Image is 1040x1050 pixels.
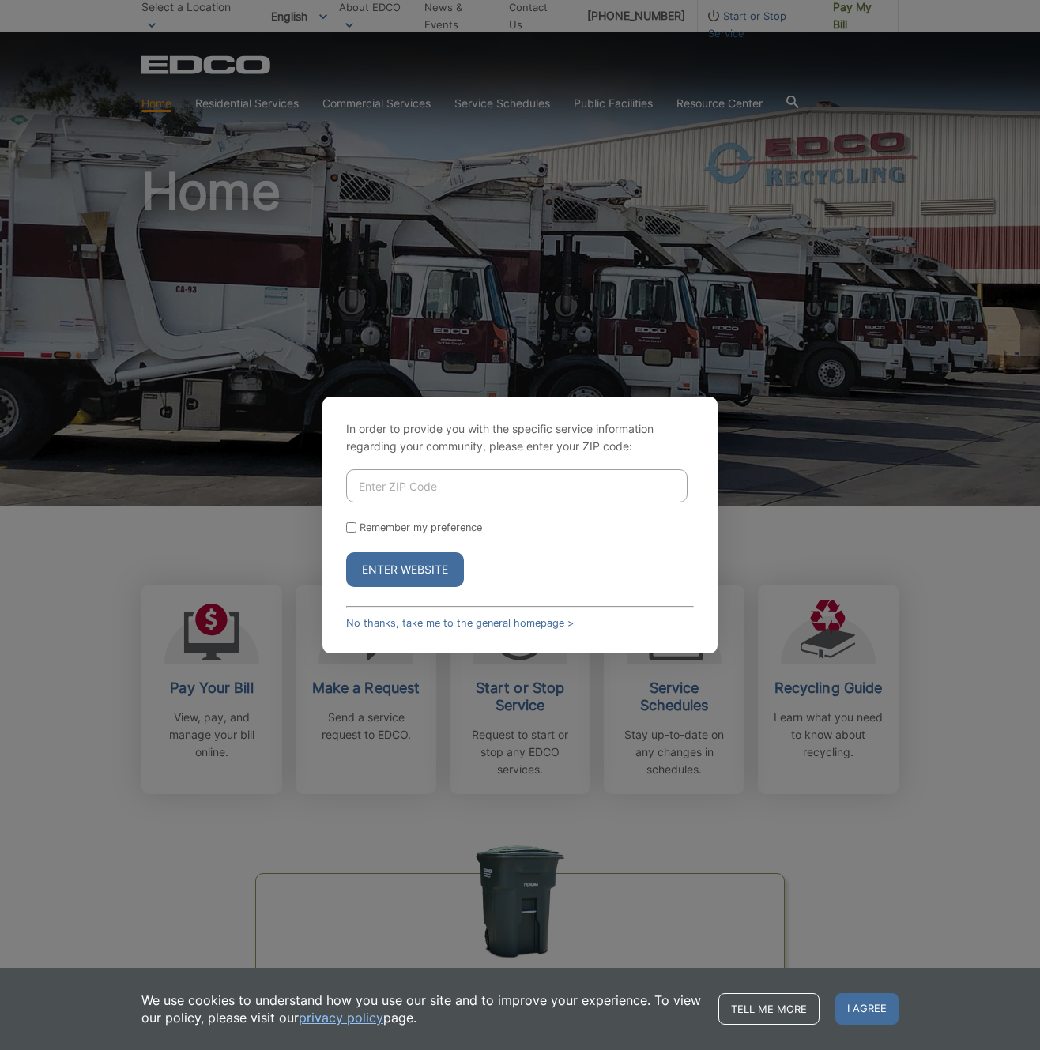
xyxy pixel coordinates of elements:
a: No thanks, take me to the general homepage > [346,617,574,629]
span: I agree [835,993,899,1025]
p: In order to provide you with the specific service information regarding your community, please en... [346,420,694,455]
p: We use cookies to understand how you use our site and to improve your experience. To view our pol... [141,992,703,1026]
input: Enter ZIP Code [346,469,688,502]
a: privacy policy [299,1009,383,1026]
label: Remember my preference [360,521,482,533]
button: Enter Website [346,552,464,587]
a: Tell me more [718,993,820,1025]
